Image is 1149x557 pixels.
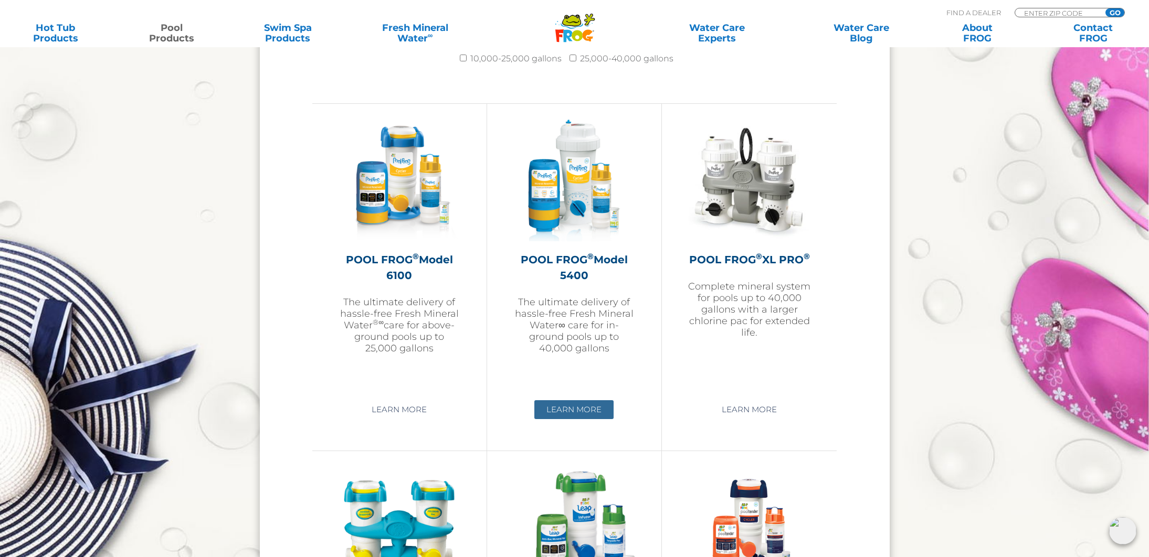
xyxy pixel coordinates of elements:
h2: POOL FROG Model 6100 [339,252,460,283]
img: XL-PRO-v2-300x300.jpg [689,120,810,241]
sup: ®∞ [373,318,384,326]
a: Water CareBlog [816,23,906,44]
a: Hot TubProducts [10,23,101,44]
sup: ® [413,251,419,261]
a: ContactFROG [1048,23,1139,44]
sup: ® [804,251,810,261]
label: 25,000-40,000 gallons [580,48,673,69]
input: Zip Code Form [1023,8,1094,17]
a: Learn More [360,400,439,419]
a: POOL FROG®Model 6100The ultimate delivery of hassle-free Fresh Mineral Water®∞care for above-grou... [339,120,460,392]
sup: ∞ [428,31,433,39]
p: The ultimate delivery of hassle-free Fresh Mineral Water∞ care for in-ground pools up to 40,000 g... [513,296,635,354]
a: Water CareExperts [644,23,790,44]
a: POOL FROG®XL PRO®Complete mineral system for pools up to 40,000 gallons with a larger chlorine pa... [688,120,810,392]
img: openIcon [1109,517,1136,544]
p: The ultimate delivery of hassle-free Fresh Mineral Water care for above-ground pools up to 25,000... [339,296,460,354]
img: pool-frog-6100-featured-img-v3-300x300.png [339,120,460,241]
a: Swim SpaProducts [243,23,333,44]
label: 10,000-25,000 gallons [470,48,562,69]
a: Learn More [534,400,614,419]
sup: ® [587,251,594,261]
input: GO [1105,8,1124,17]
sup: ® [756,251,762,261]
a: POOL FROG®Model 5400The ultimate delivery of hassle-free Fresh Mineral Water∞ care for in-ground ... [513,120,635,392]
a: Learn More [710,400,789,419]
a: Fresh MineralWater∞ [359,23,471,44]
h2: POOL FROG Model 5400 [513,252,635,283]
a: AboutFROG [932,23,1022,44]
a: PoolProducts [127,23,217,44]
h2: POOL FROG XL PRO [688,252,810,267]
p: Find A Dealer [946,8,1001,17]
p: Complete mineral system for pools up to 40,000 gallons with a larger chlorine pac for extended life. [688,281,810,338]
img: pool-frog-5400-featured-img-v2-300x300.png [513,120,635,241]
